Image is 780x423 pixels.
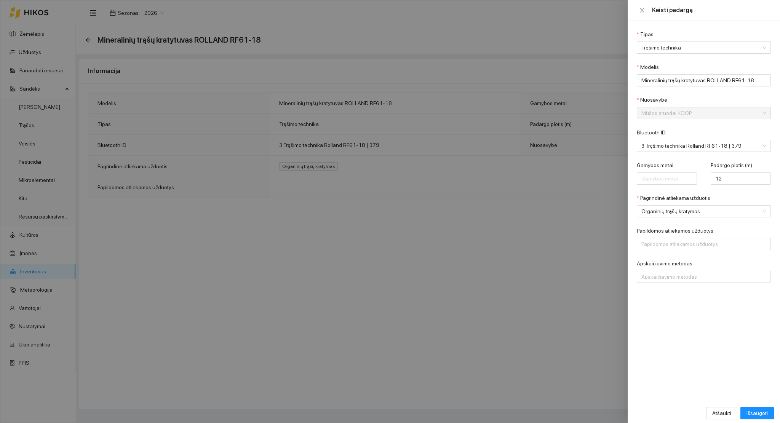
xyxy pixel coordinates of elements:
[637,194,710,202] label: Pagrindinė atliekama užduotis
[712,409,731,417] span: Atšaukti
[637,129,666,137] label: Bluetooth ID
[711,161,752,169] label: Padargo plotis (m)
[637,227,713,235] label: Papildomos atliekamos užduotys
[637,260,692,268] label: Apskaičiavimo metodas
[641,107,756,119] span: Mūšos aruodai KOOP
[639,7,645,13] span: close
[711,172,771,185] input: Padargo plotis (m)
[746,409,768,417] span: Išsaugoti
[637,96,667,104] label: Nuosavybė
[706,407,737,419] button: Atšaukti
[637,74,771,86] input: Modelis
[740,407,774,419] button: Išsaugoti
[637,30,654,38] label: Tipas
[637,7,647,14] button: Close
[641,42,756,53] span: Tręšimo technika
[652,6,771,14] div: Keisti padargą
[641,206,756,217] span: Organinių trąšų kratymas
[637,172,697,185] input: Gamybos metai
[637,63,659,71] label: Modelis
[641,140,756,152] span: 3 Tręšimo technika Rolland RF61-18 | 379
[637,161,673,169] label: Gamybos metai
